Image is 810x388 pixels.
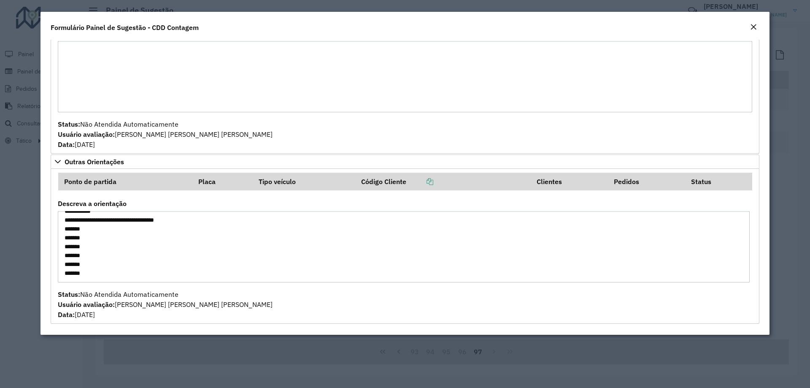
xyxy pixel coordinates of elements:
[58,300,115,309] strong: Usuário avaliação:
[58,290,273,319] span: Não Atendida Automaticamente [PERSON_NAME] [PERSON_NAME] [PERSON_NAME] [DATE]
[51,155,759,169] a: Outras Orientações
[51,22,199,33] h4: Formulário Painel de Sugestão - CDD Contagem
[608,173,685,190] th: Pedidos
[748,22,759,33] button: Close
[58,173,193,190] th: Ponto de partida
[58,198,127,209] label: Descreva a orientação
[253,173,355,190] th: Tipo veículo
[192,173,253,190] th: Placa
[355,173,531,190] th: Código Cliente
[58,120,273,149] span: Não Atendida Automaticamente [PERSON_NAME] [PERSON_NAME] [PERSON_NAME] [DATE]
[58,310,75,319] strong: Data:
[750,24,757,30] em: Fechar
[58,140,75,149] strong: Data:
[58,120,80,128] strong: Status:
[65,158,124,165] span: Outras Orientações
[531,173,608,190] th: Clientes
[58,290,80,298] strong: Status:
[51,169,759,324] div: Outras Orientações
[686,173,752,190] th: Status
[58,130,115,138] strong: Usuário avaliação:
[406,177,433,186] a: Copiar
